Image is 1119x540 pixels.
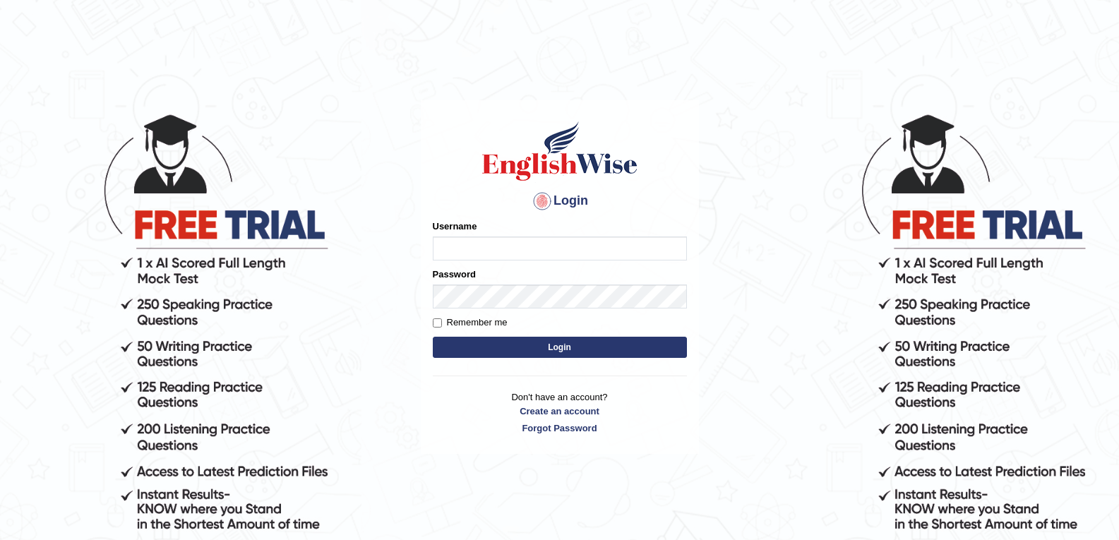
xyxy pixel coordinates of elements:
label: Username [433,220,477,233]
input: Remember me [433,318,442,328]
h4: Login [433,190,687,212]
button: Login [433,337,687,358]
a: Forgot Password [433,421,687,435]
label: Password [433,268,476,281]
img: Logo of English Wise sign in for intelligent practice with AI [479,119,640,183]
p: Don't have an account? [433,390,687,434]
label: Remember me [433,316,508,330]
a: Create an account [433,404,687,418]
